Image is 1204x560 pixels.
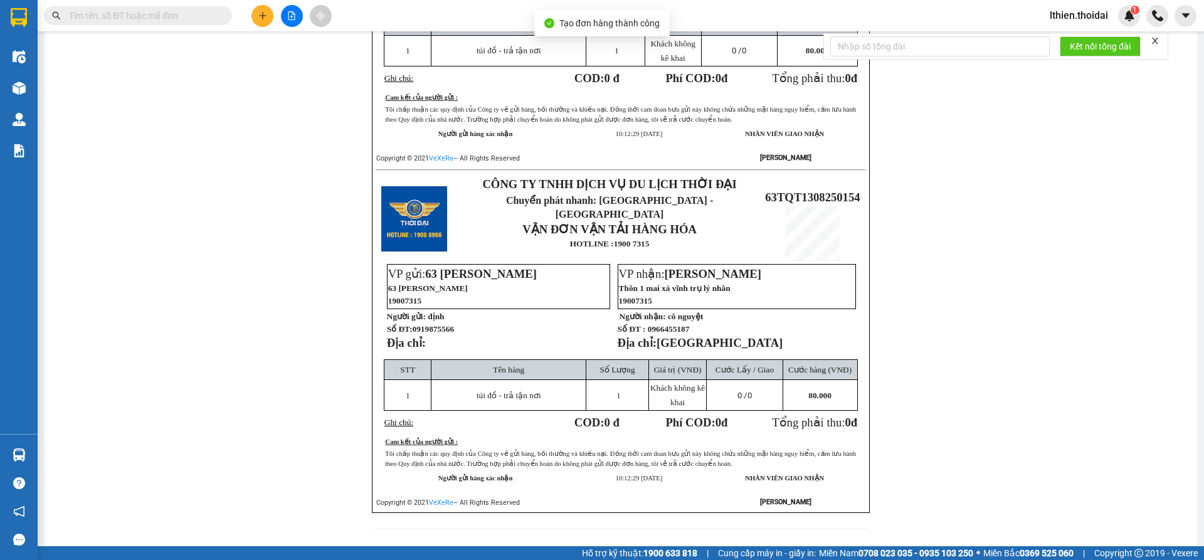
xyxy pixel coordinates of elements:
[69,9,217,23] input: Tìm tên, số ĐT hoặc mã đơn
[574,416,620,429] strong: COD:
[21,54,135,87] span: Chuyển phát nhanh: [GEOGRAPHIC_DATA] - [GEOGRAPHIC_DATA]
[574,71,620,85] strong: COD:
[387,312,426,321] strong: Người gửi:
[618,336,657,349] strong: Địa chỉ:
[737,391,752,400] span: 0 /
[620,312,666,321] strong: Người nhận:
[745,130,824,137] strong: NHÂN VIÊN GIAO NHẬN
[412,324,454,334] span: 0919875566
[438,475,513,482] strong: Người gửi hàng xác nhận
[765,191,860,204] span: 63TQT1308250154
[385,438,458,445] u: Cam kết của người gửi :
[983,546,1074,560] span: Miền Bắc
[438,130,513,137] strong: Người gửi hàng xác nhận
[376,154,520,162] span: Copyright © 2021 – All Rights Reserved
[665,71,727,85] strong: Phí COD: đ
[13,477,25,489] span: question-circle
[406,46,410,55] span: 1
[618,324,646,334] strong: Số ĐT :
[806,46,829,55] span: 80.000
[388,283,468,293] span: 63 [PERSON_NAME]
[1060,36,1141,56] button: Kết nối tổng đài
[1020,548,1074,558] strong: 0369 525 060
[281,5,303,27] button: file-add
[138,73,233,86] span: 63TQT1308250154
[1133,6,1137,14] span: 1
[615,130,662,137] span: 10:12:29 [DATE]
[387,324,454,334] strong: Số ĐT:
[544,18,554,28] span: check-circle
[654,365,702,374] span: Giá trị (VNĐ)
[387,336,426,349] strong: Địa chỉ:
[788,365,852,374] span: Cước hàng (VNĐ)
[13,113,26,126] img: warehouse-icon
[819,546,973,560] span: Miền Nam
[582,546,697,560] span: Hỗ trợ kỹ thuật:
[745,475,824,482] strong: NHÂN VIÊN GIAO NHẬN
[976,551,980,556] span: ⚪️
[1070,40,1131,53] span: Kết nối tổng đài
[429,154,453,162] a: VeXeRe
[482,177,736,191] strong: CÔNG TY TNHH DỊCH VỤ DU LỊCH THỜI ĐẠI
[665,267,761,280] span: [PERSON_NAME]
[845,71,850,85] span: 0
[616,391,621,400] span: 1
[760,154,811,162] strong: [PERSON_NAME]
[1151,36,1159,45] span: close
[559,18,660,28] span: Tạo đơn hàng thành công
[429,499,453,507] a: VeXeRe
[1134,549,1143,557] span: copyright
[13,144,26,157] img: solution-icon
[657,336,783,349] span: [GEOGRAPHIC_DATA]
[643,548,697,558] strong: 1900 633 818
[604,71,619,85] span: 0 đ
[13,505,25,517] span: notification
[830,36,1050,56] input: Nhập số tổng đài
[7,39,18,103] img: logo
[425,267,537,280] span: 63 [PERSON_NAME]
[13,50,26,63] img: warehouse-icon
[13,82,26,95] img: warehouse-icon
[760,498,811,506] strong: [PERSON_NAME]
[851,416,857,429] span: đ
[384,418,413,427] span: Ghi chú:
[619,296,652,305] span: 19007315
[385,106,856,123] span: Tôi chấp thuận các quy định của Công ty về gửi hàng, bồi thường và khiếu nại. Đồng thời cam đoan ...
[428,312,444,321] span: định
[477,46,541,55] span: túi đồ - trả tận nơi
[845,416,850,429] span: 0
[388,296,421,305] span: 19007315
[522,223,697,236] strong: VẬN ĐƠN VẬN TẢI HÀNG HÓA
[732,46,746,55] span: 0 /
[13,534,25,546] span: message
[772,416,857,429] span: Tổng phải thu:
[493,365,524,374] span: Tên hàng
[1175,5,1196,27] button: caret-down
[707,546,709,560] span: |
[287,11,296,20] span: file-add
[400,365,415,374] span: STT
[1124,10,1135,21] img: icon-new-feature
[1040,8,1118,23] span: lthien.thoidai
[1131,6,1139,14] sup: 1
[650,39,695,63] span: Khách không kê khai
[52,11,61,20] span: search
[808,391,832,400] span: 80.000
[27,10,129,51] strong: CÔNG TY TNHH DỊCH VỤ DU LỊCH THỜI ĐẠI
[718,546,816,560] span: Cung cấp máy in - giấy in:
[772,71,857,85] span: Tổng phải thu:
[570,239,614,248] strong: HOTLINE :
[858,548,973,558] strong: 0708 023 035 - 0935 103 250
[376,499,520,507] span: Copyright © 2021 – All Rights Reserved
[381,186,447,252] img: logo
[716,71,721,85] span: 0
[747,391,752,400] span: 0
[310,5,332,27] button: aim
[599,365,635,374] span: Số Lượng
[258,11,267,20] span: plus
[251,5,273,27] button: plus
[385,94,458,101] u: Cam kết của người gửi :
[604,416,619,429] span: 0 đ
[24,90,131,117] strong: VẬN ĐƠN VẬN TẢI HÀNG HÓA
[650,383,705,407] span: Khách không kê khai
